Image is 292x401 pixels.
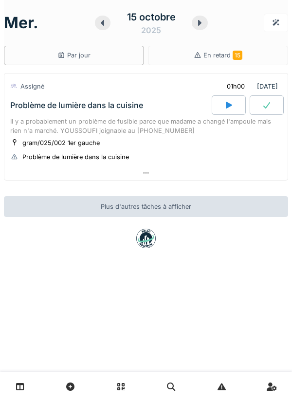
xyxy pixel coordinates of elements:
[127,10,176,24] div: 15 octobre
[141,24,161,36] div: 2025
[22,138,100,147] div: gram/025/002 1er gauche
[4,14,38,32] h1: mer.
[10,117,282,135] div: Il y a probablement un problème de fusible parce que madame a changé l'ampoule mais rien n'a marc...
[10,101,143,110] div: Problème de lumière dans la cuisine
[20,82,44,91] div: Assigné
[136,229,156,248] img: badge-BVDL4wpA.svg
[57,51,91,60] div: Par jour
[4,196,288,217] div: Plus d'autres tâches à afficher
[227,82,245,91] div: 01h00
[233,51,242,60] span: 15
[219,77,282,95] div: [DATE]
[22,152,129,162] div: Problème de lumière dans la cuisine
[203,52,242,59] span: En retard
